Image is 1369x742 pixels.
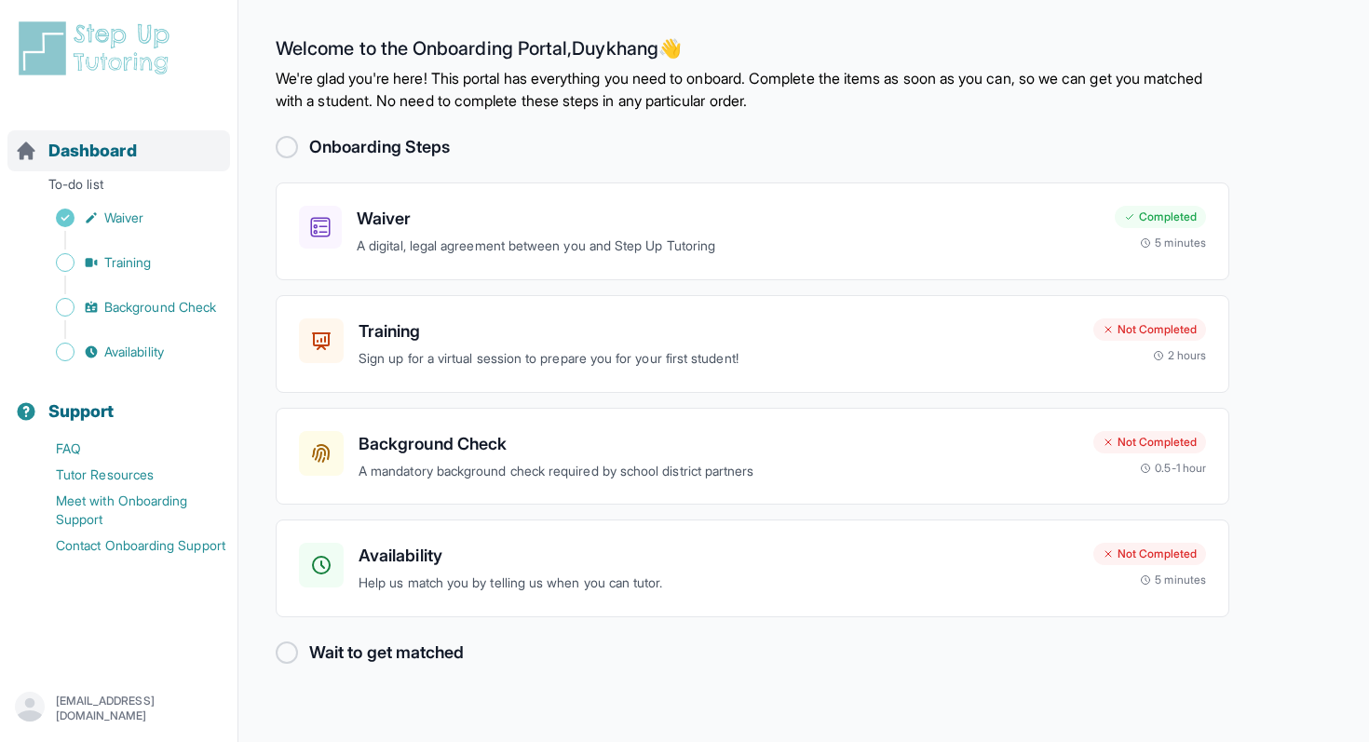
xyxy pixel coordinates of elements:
[276,408,1229,506] a: Background CheckA mandatory background check required by school district partnersNot Completed0.5...
[276,67,1229,112] p: We're glad you're here! This portal has everything you need to onboard. Complete the items as soo...
[15,462,237,488] a: Tutor Resources
[7,108,230,171] button: Dashboard
[7,369,230,432] button: Support
[104,343,164,361] span: Availability
[15,138,137,164] a: Dashboard
[15,533,237,559] a: Contact Onboarding Support
[15,205,237,231] a: Waiver
[15,488,237,533] a: Meet with Onboarding Support
[1140,236,1206,250] div: 5 minutes
[15,19,181,78] img: logo
[359,573,1078,594] p: Help us match you by telling us when you can tutor.
[15,692,223,725] button: [EMAIL_ADDRESS][DOMAIN_NAME]
[276,182,1229,280] a: WaiverA digital, legal agreement between you and Step Up TutoringCompleted5 minutes
[1093,318,1206,341] div: Not Completed
[7,175,230,201] p: To-do list
[359,431,1078,457] h3: Background Check
[15,436,237,462] a: FAQ
[357,236,1100,257] p: A digital, legal agreement between you and Step Up Tutoring
[104,253,152,272] span: Training
[276,519,1229,617] a: AvailabilityHelp us match you by telling us when you can tutor.Not Completed5 minutes
[276,37,1229,67] h2: Welcome to the Onboarding Portal, Duykhang 👋
[104,298,216,317] span: Background Check
[357,206,1100,232] h3: Waiver
[309,134,450,160] h2: Onboarding Steps
[15,294,237,320] a: Background Check
[1093,543,1206,565] div: Not Completed
[276,295,1229,393] a: TrainingSign up for a virtual session to prepare you for your first student!Not Completed2 hours
[104,209,143,227] span: Waiver
[1093,431,1206,453] div: Not Completed
[1140,573,1206,587] div: 5 minutes
[359,461,1078,482] p: A mandatory background check required by school district partners
[1115,206,1206,228] div: Completed
[309,640,464,666] h2: Wait to get matched
[15,250,237,276] a: Training
[56,694,223,723] p: [EMAIL_ADDRESS][DOMAIN_NAME]
[359,543,1078,569] h3: Availability
[359,318,1078,344] h3: Training
[1140,461,1206,476] div: 0.5-1 hour
[359,348,1078,370] p: Sign up for a virtual session to prepare you for your first student!
[1153,348,1207,363] div: 2 hours
[48,138,137,164] span: Dashboard
[48,398,115,425] span: Support
[15,339,237,365] a: Availability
